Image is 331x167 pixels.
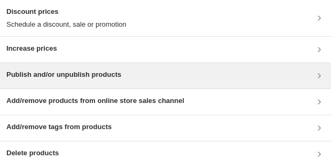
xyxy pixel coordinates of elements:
[6,69,121,80] h3: Publish and/or unpublish products
[6,148,59,158] h3: Delete products
[6,122,112,132] h3: Add/remove tags from products
[6,43,57,54] h3: Increase prices
[6,96,184,106] h3: Add/remove products from online store sales channel
[6,19,127,30] p: Schedule a discount, sale or promotion
[6,6,127,17] h3: Discount prices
